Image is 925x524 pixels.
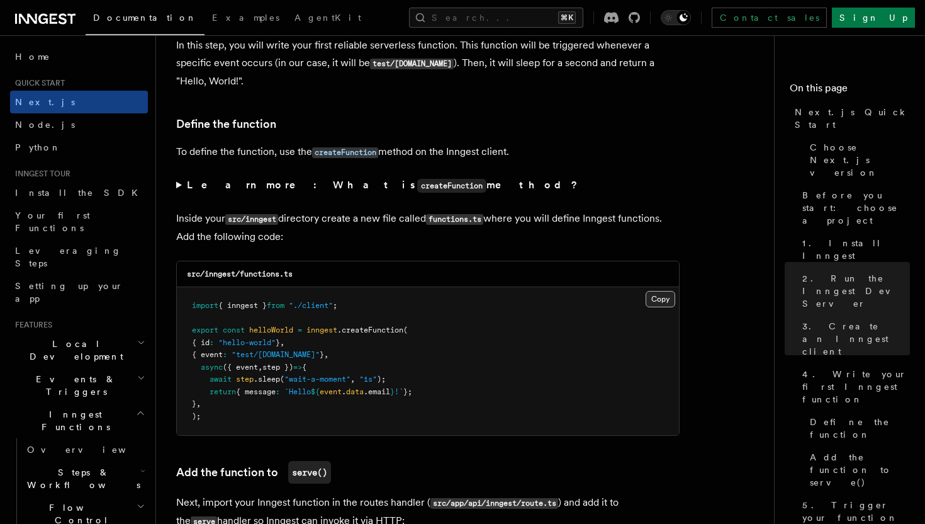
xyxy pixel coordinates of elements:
[225,214,278,225] code: src/inngest
[249,326,293,334] span: helloWorld
[10,136,148,159] a: Python
[22,466,140,491] span: Steps & Workflows
[218,301,267,310] span: { inngest }
[284,387,311,396] span: `Hello
[403,387,412,396] span: };
[254,375,280,384] span: .sleep
[192,399,196,408] span: }
[280,375,284,384] span: (
[797,363,910,411] a: 4. Write your first Inngest function
[311,387,320,396] span: ${
[802,320,910,358] span: 3. Create an Inngest client
[276,338,280,347] span: }
[201,363,223,372] span: async
[287,4,369,34] a: AgentKit
[93,13,197,23] span: Documentation
[236,375,254,384] span: step
[15,50,50,63] span: Home
[10,333,148,368] button: Local Development
[805,136,910,184] a: Choose Next.js version
[790,101,910,136] a: Next.js Quick Start
[196,399,201,408] span: ,
[15,246,121,268] span: Leveraging Steps
[346,387,364,396] span: data
[223,350,227,359] span: :
[797,232,910,267] a: 1. Install Inngest
[192,301,218,310] span: import
[797,267,910,315] a: 2. Run the Inngest Dev Server
[333,301,337,310] span: ;
[284,375,350,384] span: "wait-a-moment"
[210,375,232,384] span: await
[232,350,320,359] span: "test/[DOMAIN_NAME]"
[312,147,378,158] code: createFunction
[192,412,201,421] span: );
[210,338,214,347] span: :
[320,350,324,359] span: }
[187,270,293,278] code: src/inngest/functions.ts
[10,403,148,438] button: Inngest Functions
[276,387,280,396] span: :
[10,91,148,113] a: Next.js
[417,179,486,193] code: createFunction
[350,375,355,384] span: ,
[267,301,284,310] span: from
[320,387,342,396] span: event
[337,326,403,334] span: .createFunction
[86,4,205,35] a: Documentation
[176,210,680,246] p: Inside your directory create a new file called where you will define Inngest functions. Add the f...
[403,326,408,334] span: (
[810,451,910,489] span: Add the function to serve()
[298,326,302,334] span: =
[805,446,910,494] a: Add the function to serve()
[15,210,90,233] span: Your first Functions
[795,106,910,131] span: Next.js Quick Start
[15,142,61,152] span: Python
[364,387,390,396] span: .email
[390,387,395,396] span: }
[176,176,680,195] summary: Learn more: What iscreateFunctionmethod?
[280,338,284,347] span: ,
[810,141,910,179] span: Choose Next.js version
[10,275,148,310] a: Setting up your app
[342,387,346,396] span: .
[430,498,558,509] code: src/app/api/inngest/route.ts
[646,291,675,307] button: Copy
[377,375,386,384] span: );
[10,320,52,330] span: Features
[370,59,454,69] code: test/[DOMAIN_NAME]
[27,445,157,455] span: Overview
[359,375,377,384] span: "1s"
[306,326,337,334] span: inngest
[797,315,910,363] a: 3. Create an Inngest client
[661,10,691,25] button: Toggle dark mode
[205,4,287,34] a: Examples
[10,169,70,179] span: Inngest tour
[802,272,910,310] span: 2. Run the Inngest Dev Server
[22,438,148,461] a: Overview
[810,416,910,441] span: Define the function
[187,179,580,191] strong: Learn more: What is method?
[262,363,293,372] span: step })
[212,13,279,23] span: Examples
[15,97,75,107] span: Next.js
[10,373,137,398] span: Events & Triggers
[210,387,236,396] span: return
[802,368,910,406] span: 4. Write your first Inngest function
[324,350,328,359] span: ,
[176,461,331,484] a: Add the function toserve()
[558,11,576,24] kbd: ⌘K
[176,115,276,133] a: Define the function
[293,363,302,372] span: =>
[802,189,910,227] span: Before you start: choose a project
[832,8,915,28] a: Sign Up
[395,387,403,396] span: !`
[302,363,306,372] span: {
[10,204,148,239] a: Your first Functions
[15,281,123,304] span: Setting up your app
[426,214,483,225] code: functions.ts
[10,78,65,88] span: Quick start
[258,363,262,372] span: ,
[10,45,148,68] a: Home
[289,301,333,310] span: "./client"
